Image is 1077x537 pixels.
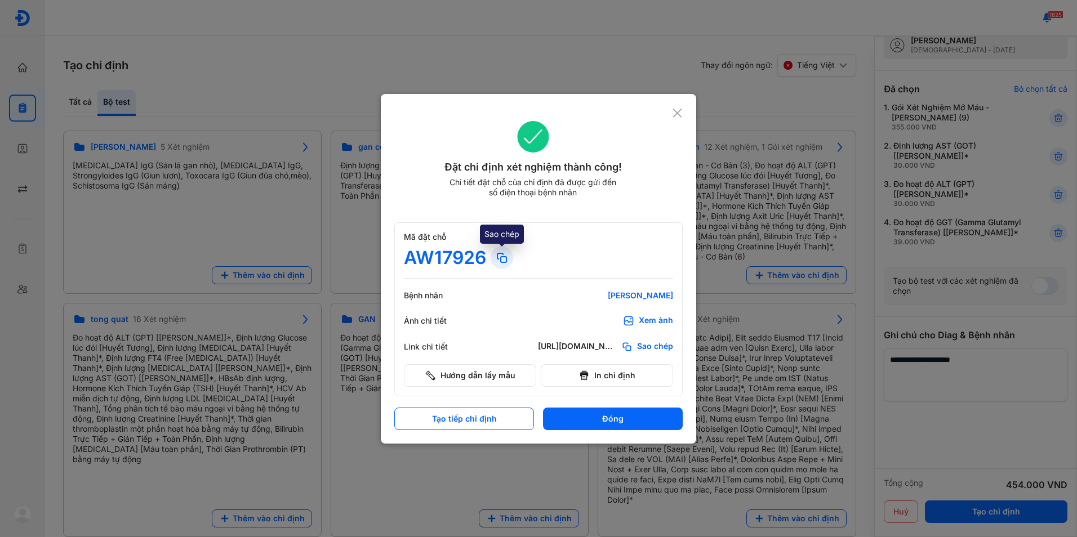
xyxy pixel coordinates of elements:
div: [URL][DOMAIN_NAME] [538,341,617,352]
button: In chỉ định [541,364,673,387]
button: Đóng [543,408,683,430]
div: Mã đặt chỗ [404,232,673,242]
div: Đặt chỉ định xét nghiệm thành công! [394,159,672,175]
div: Ảnh chi tiết [404,316,471,326]
div: AW17926 [404,247,486,269]
div: Bệnh nhân [404,290,471,301]
button: Tạo tiếp chỉ định [394,408,534,430]
div: Xem ảnh [639,315,673,326]
div: [PERSON_NAME] [538,290,673,301]
span: Sao chép [637,341,673,352]
div: Chi tiết đặt chỗ của chỉ định đã được gửi đến số điện thoại bệnh nhân [444,177,621,198]
button: Hướng dẫn lấy mẫu [404,364,536,387]
div: Link chi tiết [404,342,471,352]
